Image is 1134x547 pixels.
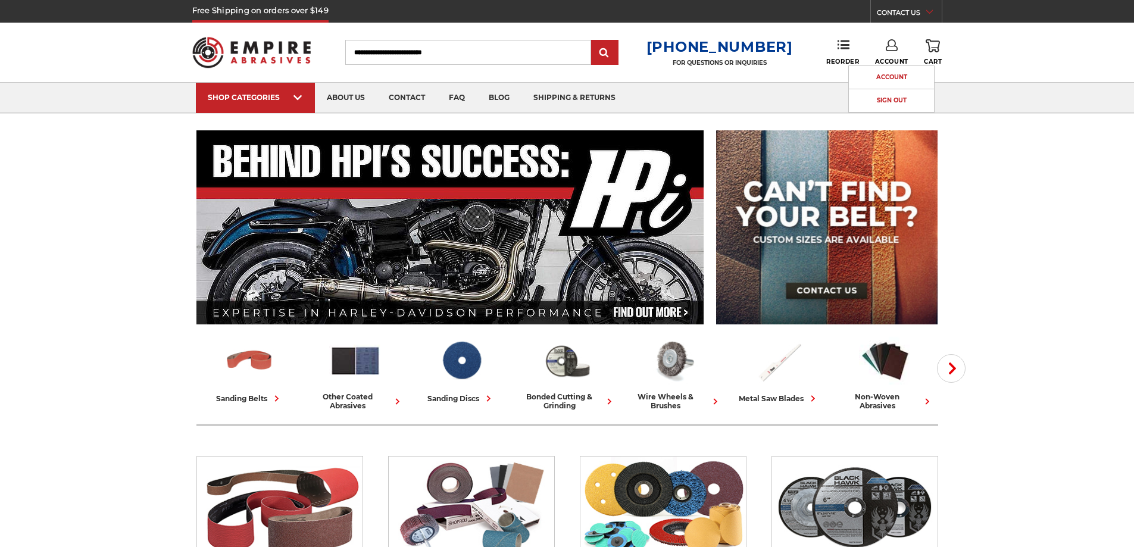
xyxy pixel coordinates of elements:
div: sanding discs [427,392,495,405]
img: Metal Saw Blades [753,335,805,386]
a: bonded cutting & grinding [519,335,616,410]
a: Cart [924,39,942,65]
a: sanding discs [413,335,510,405]
a: Sign Out [849,89,934,112]
img: Non-woven Abrasives [859,335,911,386]
a: shipping & returns [521,83,627,113]
a: non-woven abrasives [837,335,933,410]
div: sanding belts [216,392,283,405]
a: metal saw blades [731,335,827,405]
p: FOR QUESTIONS OR INQUIRIES [646,59,793,67]
div: bonded cutting & grinding [519,392,616,410]
a: other coated abrasives [307,335,404,410]
a: Reorder [826,39,859,65]
span: Account [875,58,908,65]
img: Banner for an interview featuring Horsepower Inc who makes Harley performance upgrades featured o... [196,130,704,324]
div: metal saw blades [739,392,819,405]
img: Wire Wheels & Brushes [647,335,699,386]
button: Next [937,354,966,383]
a: blog [477,83,521,113]
div: non-woven abrasives [837,392,933,410]
div: SHOP CATEGORIES [208,93,303,102]
img: Bonded Cutting & Grinding [541,335,593,386]
img: Other Coated Abrasives [329,335,382,386]
a: wire wheels & brushes [625,335,721,410]
span: Cart [924,58,942,65]
img: Empire Abrasives [192,29,311,76]
div: other coated abrasives [307,392,404,410]
a: Account [849,66,934,89]
a: faq [437,83,477,113]
a: contact [377,83,437,113]
a: [PHONE_NUMBER] [646,38,793,55]
input: Submit [593,41,617,65]
img: Sanding Discs [435,335,488,386]
img: Sanding Belts [223,335,276,386]
div: wire wheels & brushes [625,392,721,410]
img: promo banner for custom belts. [716,130,938,324]
a: about us [315,83,377,113]
a: sanding belts [201,335,298,405]
span: Reorder [826,58,859,65]
a: CONTACT US [877,6,942,23]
